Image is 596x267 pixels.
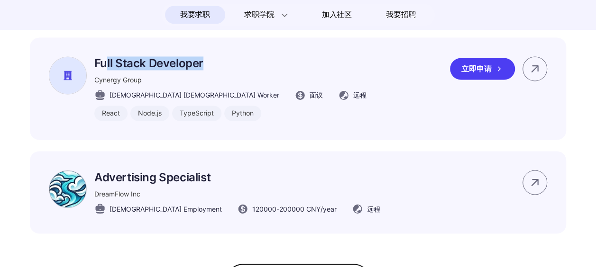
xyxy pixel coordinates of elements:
span: Cynergy Group [94,76,142,84]
span: 面议 [310,90,323,100]
div: React [94,106,128,121]
span: 远程 [367,204,380,214]
span: 求职学院 [244,9,274,20]
div: 立即申请 [450,58,515,80]
div: Node.js [130,106,169,121]
div: Python [224,106,261,121]
div: TypeScript [172,106,221,121]
span: 我要求职 [180,7,210,22]
span: [DEMOGRAPHIC_DATA] [DEMOGRAPHIC_DATA] Worker [110,90,279,100]
p: Advertising Specialist [94,170,380,184]
p: Full Stack Developer [94,56,367,70]
span: 远程 [353,90,367,100]
a: 立即申请 [450,58,523,80]
span: 120000 - 200000 CNY /year [252,204,337,214]
span: DreamFlow Inc [94,189,140,197]
span: [DEMOGRAPHIC_DATA] Employment [110,204,222,214]
span: 加入社区 [322,7,352,22]
span: 我要招聘 [386,9,416,20]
